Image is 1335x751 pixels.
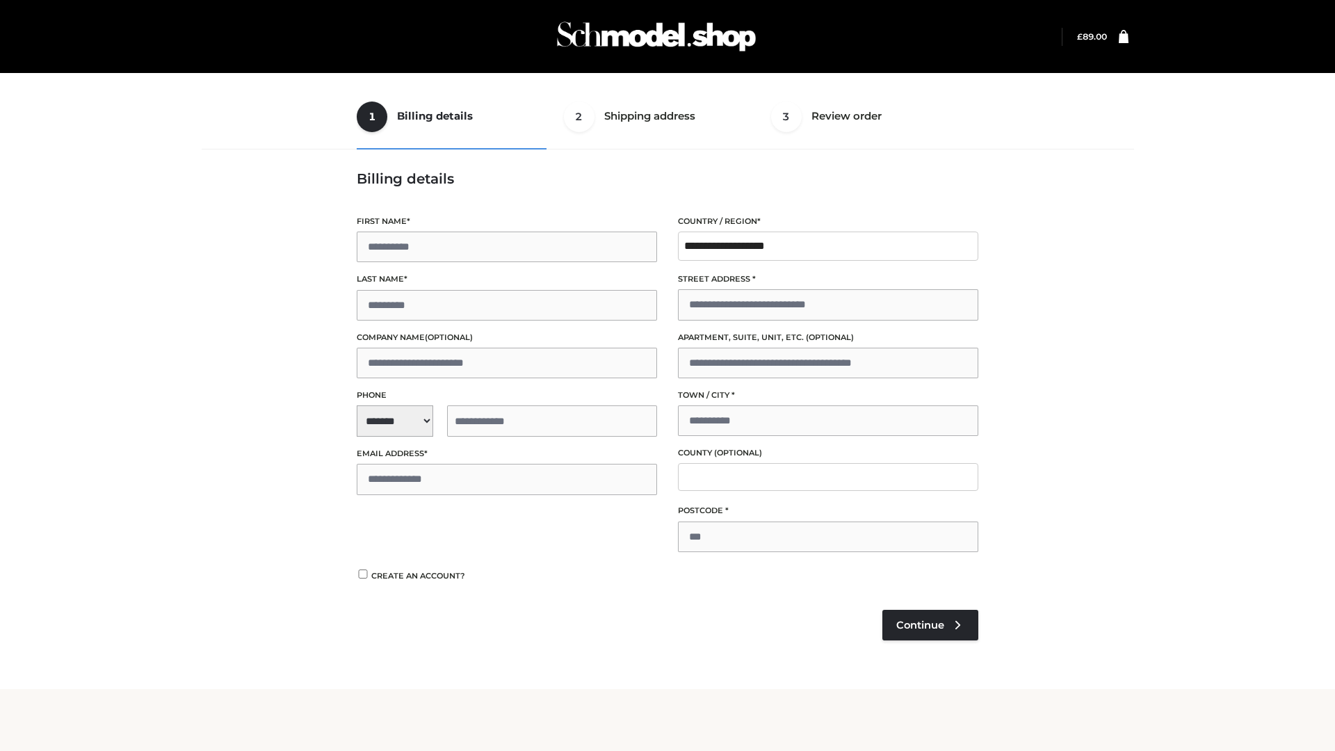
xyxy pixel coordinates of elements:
[678,215,978,228] label: Country / Region
[678,273,978,286] label: Street address
[896,619,944,631] span: Continue
[678,504,978,517] label: Postcode
[357,170,978,187] h3: Billing details
[882,610,978,640] a: Continue
[357,215,657,228] label: First name
[357,331,657,344] label: Company name
[357,447,657,460] label: Email address
[357,273,657,286] label: Last name
[1077,31,1107,42] bdi: 89.00
[678,389,978,402] label: Town / City
[806,332,854,342] span: (optional)
[678,446,978,460] label: County
[371,571,465,581] span: Create an account?
[357,389,657,402] label: Phone
[1077,31,1083,42] span: £
[714,448,762,458] span: (optional)
[357,570,369,579] input: Create an account?
[1077,31,1107,42] a: £89.00
[678,331,978,344] label: Apartment, suite, unit, etc.
[552,9,761,64] img: Schmodel Admin 964
[425,332,473,342] span: (optional)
